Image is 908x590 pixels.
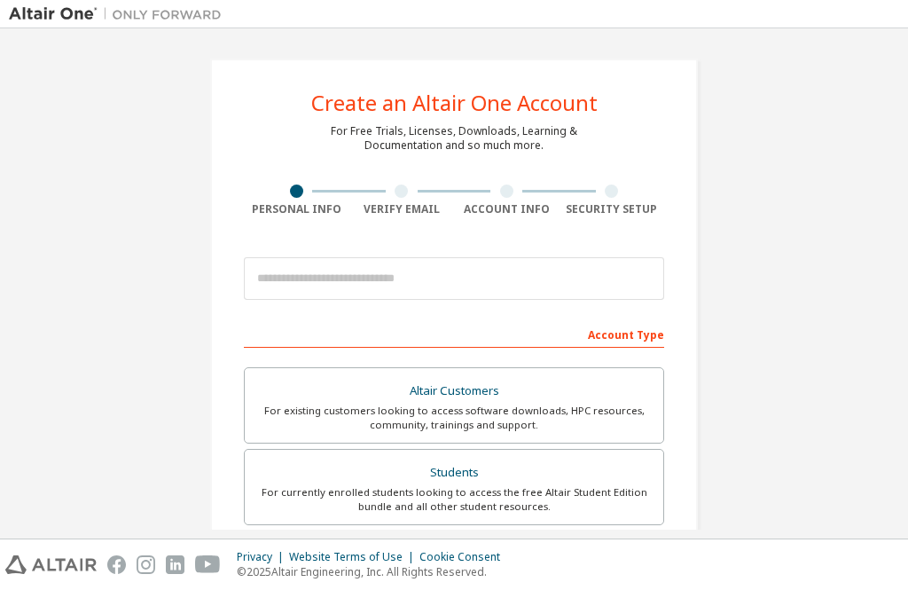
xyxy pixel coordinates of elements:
[237,564,511,579] p: © 2025 Altair Engineering, Inc. All Rights Reserved.
[331,124,577,153] div: For Free Trials, Licenses, Downloads, Learning & Documentation and so much more.
[107,555,126,574] img: facebook.svg
[166,555,184,574] img: linkedin.svg
[349,202,455,216] div: Verify Email
[311,92,598,114] div: Create an Altair One Account
[255,485,653,514] div: For currently enrolled students looking to access the free Altair Student Edition bundle and all ...
[419,550,511,564] div: Cookie Consent
[255,404,653,432] div: For existing customers looking to access software downloads, HPC resources, community, trainings ...
[244,319,664,348] div: Account Type
[255,379,653,404] div: Altair Customers
[255,460,653,485] div: Students
[5,555,97,574] img: altair_logo.svg
[454,202,560,216] div: Account Info
[195,555,221,574] img: youtube.svg
[560,202,665,216] div: Security Setup
[244,202,349,216] div: Personal Info
[237,550,289,564] div: Privacy
[137,555,155,574] img: instagram.svg
[9,5,231,23] img: Altair One
[289,550,419,564] div: Website Terms of Use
